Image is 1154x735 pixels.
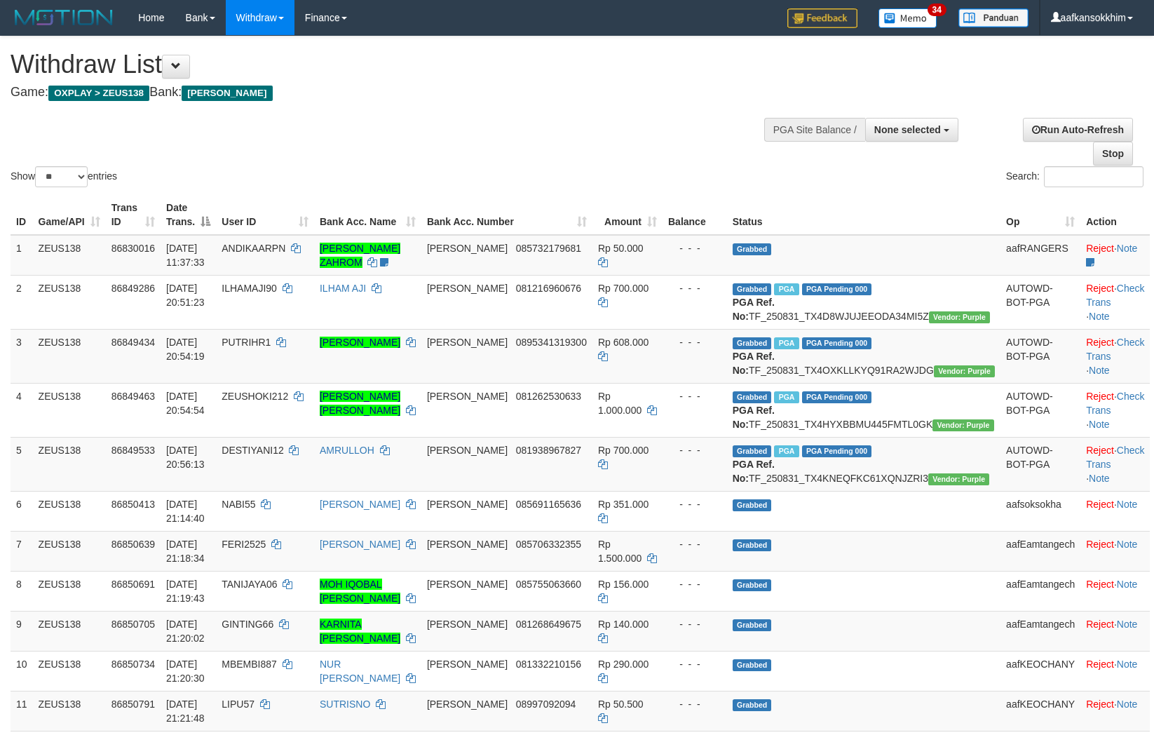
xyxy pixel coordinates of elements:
th: Op: activate to sort column ascending [1000,195,1080,235]
span: [PERSON_NAME] [427,659,508,670]
td: ZEUS138 [33,275,106,329]
span: [PERSON_NAME] [427,499,508,510]
span: 86850691 [111,579,155,590]
a: Note [1117,699,1138,710]
span: Vendor URL: https://trx4.1velocity.biz [929,311,990,323]
a: Reject [1086,283,1114,294]
a: MOH IQOBAL [PERSON_NAME] [320,579,400,604]
span: Grabbed [733,243,772,255]
a: Reject [1086,619,1114,630]
a: Reject [1086,539,1114,550]
span: TANIJAYA06 [222,579,277,590]
span: 86850791 [111,699,155,710]
a: Reject [1086,337,1114,348]
a: Reject [1086,445,1114,456]
span: GINTING66 [222,619,273,630]
th: Action [1080,195,1150,235]
td: ZEUS138 [33,571,106,611]
span: Rp 700.000 [598,445,649,456]
span: [DATE] 20:51:23 [166,283,205,308]
span: 86850639 [111,539,155,550]
td: 6 [11,491,33,531]
a: Check Trans [1086,283,1144,308]
h1: Withdraw List [11,50,755,79]
span: OXPLAY > ZEUS138 [48,86,149,101]
span: [DATE] 20:56:13 [166,445,205,470]
a: Check Trans [1086,391,1144,416]
div: - - - [668,537,721,551]
span: [PERSON_NAME] [182,86,272,101]
span: [PERSON_NAME] [427,579,508,590]
a: [PERSON_NAME] ZAHROM [320,243,400,268]
a: Note [1117,579,1138,590]
a: Note [1089,419,1110,430]
b: PGA Ref. No: [733,405,775,430]
span: [PERSON_NAME] [427,619,508,630]
a: [PERSON_NAME] [320,337,400,348]
span: FERI2525 [222,539,266,550]
a: Check Trans [1086,337,1144,362]
span: Grabbed [733,579,772,591]
td: ZEUS138 [33,235,106,276]
a: Reject [1086,699,1114,710]
span: [DATE] 21:20:02 [166,619,205,644]
span: PGA Pending [802,445,872,457]
span: NABI55 [222,499,255,510]
a: Check Trans [1086,445,1144,470]
td: 9 [11,611,33,651]
a: Note [1089,473,1110,484]
td: 7 [11,531,33,571]
a: AMRULLOH [320,445,374,456]
div: PGA Site Balance / [764,118,865,142]
button: None selected [865,118,958,142]
td: ZEUS138 [33,491,106,531]
span: Copy 081216960676 to clipboard [516,283,581,294]
span: [DATE] 20:54:19 [166,337,205,362]
a: Note [1089,365,1110,376]
td: 10 [11,651,33,691]
span: 86849286 [111,283,155,294]
span: 86850734 [111,659,155,670]
span: LIPU57 [222,699,254,710]
a: Note [1117,499,1138,510]
span: None selected [874,124,941,135]
span: 86849463 [111,391,155,402]
th: Balance [663,195,727,235]
td: ZEUS138 [33,531,106,571]
th: Trans ID: activate to sort column ascending [106,195,161,235]
span: Marked by aafRornrotha [774,337,799,349]
a: [PERSON_NAME] [320,539,400,550]
span: MBEMBI887 [222,659,277,670]
a: Note [1117,243,1138,254]
span: [DATE] 21:18:34 [166,539,205,564]
span: Grabbed [733,539,772,551]
div: - - - [668,617,721,631]
td: · · [1080,275,1150,329]
th: Game/API: activate to sort column ascending [33,195,106,235]
span: Rp 608.000 [598,337,649,348]
select: Showentries [35,166,88,187]
div: - - - [668,577,721,591]
a: ILHAM AJI [320,283,366,294]
span: Rp 156.000 [598,579,649,590]
td: ZEUS138 [33,383,106,437]
a: [PERSON_NAME] [PERSON_NAME] [320,391,400,416]
td: AUTOWD-BOT-PGA [1000,437,1080,491]
th: Bank Acc. Number: activate to sort column ascending [421,195,592,235]
th: ID [11,195,33,235]
span: 86830016 [111,243,155,254]
span: Marked by aafRornrotha [774,283,799,295]
span: PGA Pending [802,283,872,295]
td: 3 [11,329,33,383]
span: PGA Pending [802,391,872,403]
td: TF_250831_TX4OXKLLKYQ91RA2WJDG [727,329,1000,383]
span: Copy 0895341319300 to clipboard [516,337,587,348]
td: TF_250831_TX4HYXBBMU445FMTL0GK [727,383,1000,437]
a: Note [1117,659,1138,670]
label: Show entries [11,166,117,187]
span: Rp 1.000.000 [598,391,642,416]
th: Status [727,195,1000,235]
span: [DATE] 21:14:40 [166,499,205,524]
td: ZEUS138 [33,611,106,651]
span: Copy 085755063660 to clipboard [516,579,581,590]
